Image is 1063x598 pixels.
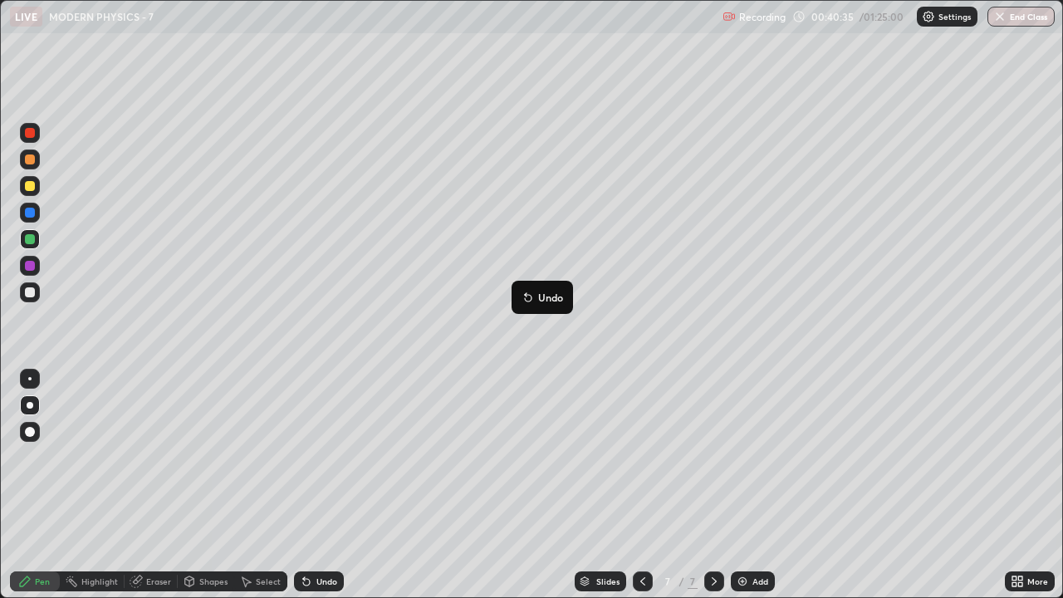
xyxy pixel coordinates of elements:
button: End Class [987,7,1055,27]
img: recording.375f2c34.svg [723,10,736,23]
img: end-class-cross [993,10,1007,23]
div: Pen [35,577,50,586]
div: Eraser [146,577,171,586]
img: class-settings-icons [922,10,935,23]
div: Shapes [199,577,228,586]
div: Highlight [81,577,118,586]
div: Undo [316,577,337,586]
p: MODERN PHYSICS - 7 [49,10,154,23]
div: 7 [659,576,676,586]
div: More [1027,577,1048,586]
div: Select [256,577,281,586]
p: Undo [538,291,563,304]
p: LIVE [15,10,37,23]
div: 7 [688,574,698,589]
img: add-slide-button [736,575,749,588]
div: Slides [596,577,620,586]
p: Recording [739,11,786,23]
div: Add [752,577,768,586]
button: Undo [518,287,566,307]
p: Settings [938,12,971,21]
div: / [679,576,684,586]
